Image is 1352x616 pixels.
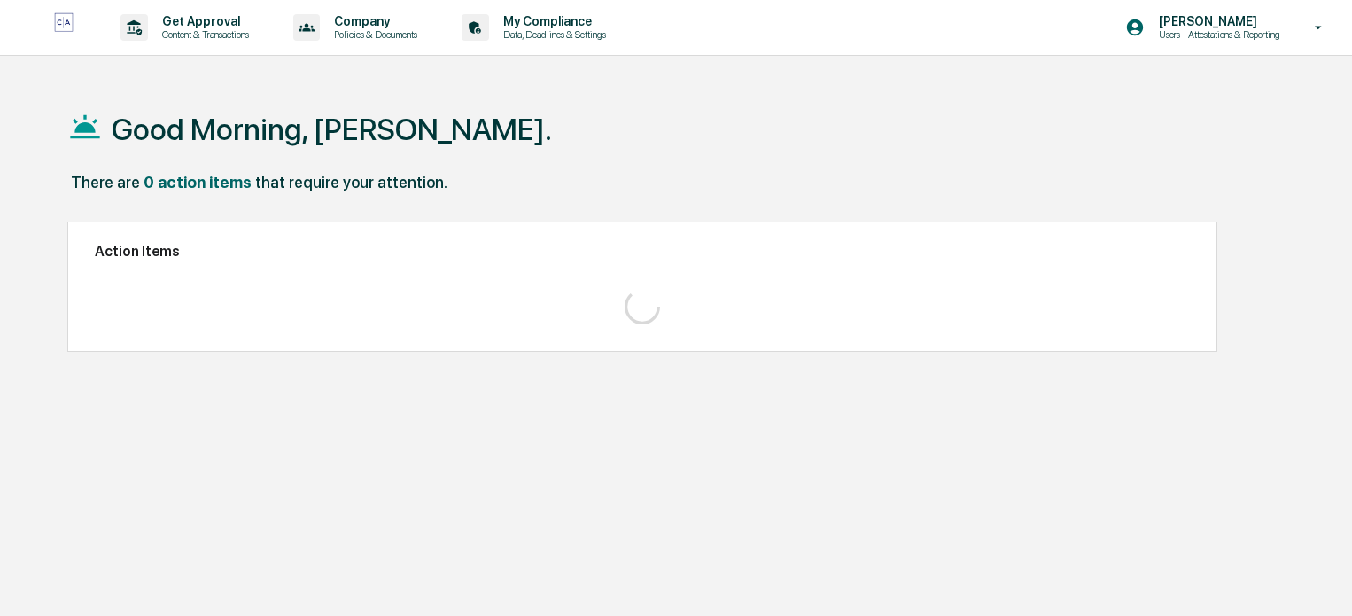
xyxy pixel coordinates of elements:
h2: Action Items [95,243,1190,260]
p: Content & Transactions [148,28,258,41]
div: There are [71,173,140,191]
h1: Good Morning, [PERSON_NAME]. [112,112,552,147]
img: logo [43,12,85,42]
p: [PERSON_NAME] [1145,14,1289,28]
div: that require your attention. [255,173,447,191]
div: 0 action items [144,173,252,191]
p: My Compliance [489,14,615,28]
p: Data, Deadlines & Settings [489,28,615,41]
p: Get Approval [148,14,258,28]
p: Policies & Documents [320,28,426,41]
p: Users - Attestations & Reporting [1145,28,1289,41]
p: Company [320,14,426,28]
